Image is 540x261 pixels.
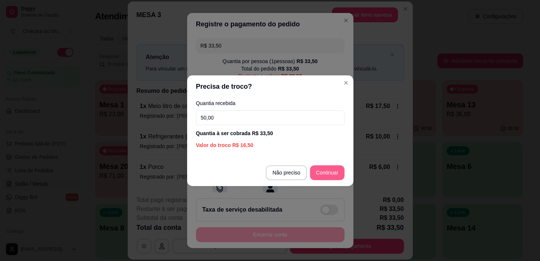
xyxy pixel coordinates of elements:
label: Quantia recebida [196,101,344,106]
div: Quantia à ser cobrada R$ 33,50 [196,130,344,137]
header: Precisa de troco? [187,75,353,98]
button: Não preciso [266,165,307,180]
button: Continuar [310,165,344,180]
button: Close [340,77,352,89]
div: Valor do troco R$ 16,50 [196,141,344,149]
